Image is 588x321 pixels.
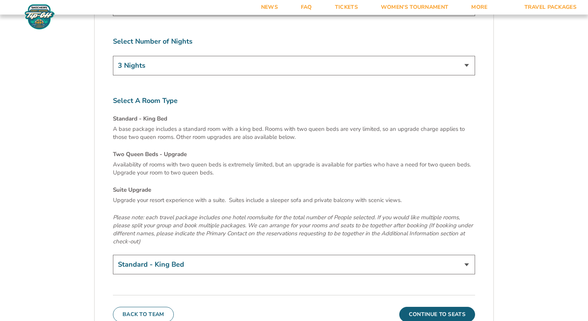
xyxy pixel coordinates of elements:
p: A base package includes a standard room with a king bed. Rooms with two queen beds are very limit... [113,125,475,141]
p: Upgrade your resort experience with a suite. Suites include a sleeper sofa and private balcony wi... [113,196,475,204]
h4: Suite Upgrade [113,186,475,194]
img: Fort Myers Tip-Off [23,4,56,30]
label: Select Number of Nights [113,37,475,46]
h4: Two Queen Beds - Upgrade [113,150,475,158]
label: Select A Room Type [113,96,475,106]
p: Availability of rooms with two queen beds is extremely limited, but an upgrade is available for p... [113,161,475,177]
h4: Standard - King Bed [113,115,475,123]
em: Please note: each travel package includes one hotel room/suite for the total number of People sel... [113,213,473,245]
